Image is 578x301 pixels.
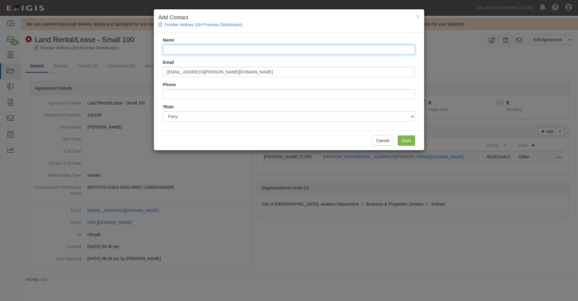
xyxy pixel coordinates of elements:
label: Phone [163,82,176,88]
input: Save [398,135,415,146]
abbr: required [163,104,164,109]
a: Frontier Airlines (SH Premise Distribution) [164,22,242,27]
button: Close [416,13,420,20]
label: Name [163,37,174,43]
label: Email [163,59,174,65]
label: Role [163,104,174,110]
h4: Add Contact [158,14,420,22]
span: × [416,13,420,20]
button: Cancel [372,135,393,146]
